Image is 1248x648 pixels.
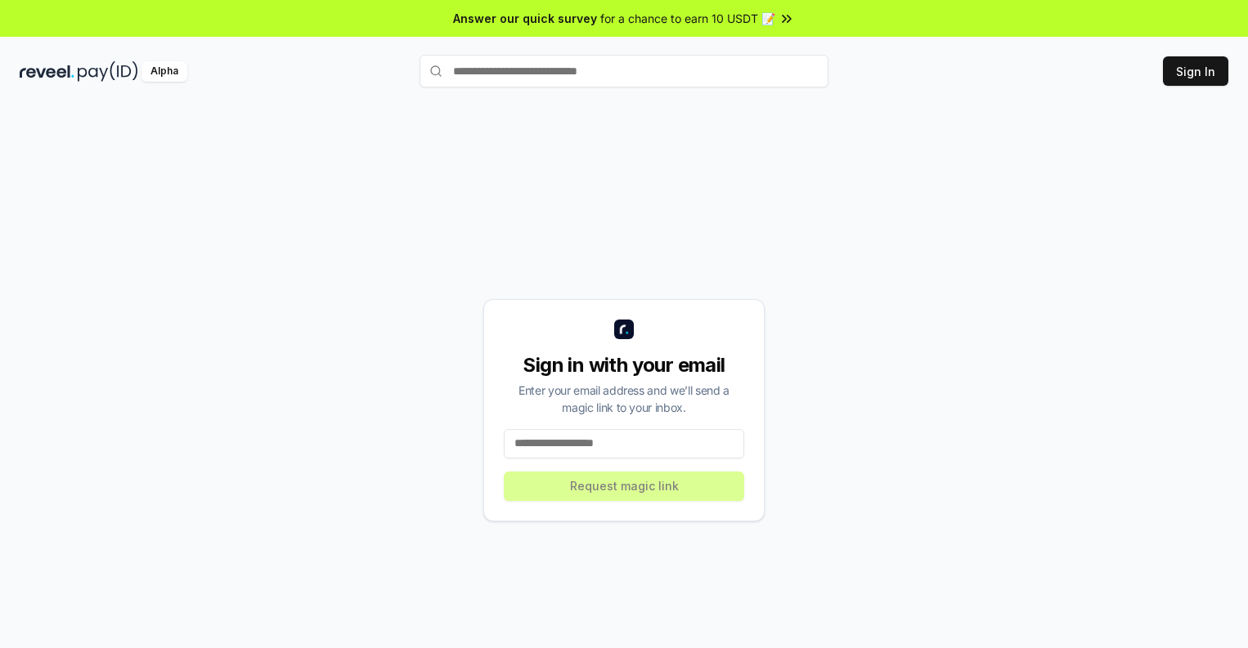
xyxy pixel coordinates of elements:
[614,320,634,339] img: logo_small
[78,61,138,82] img: pay_id
[504,382,744,416] div: Enter your email address and we’ll send a magic link to your inbox.
[600,10,775,27] span: for a chance to earn 10 USDT 📝
[1163,56,1228,86] button: Sign In
[20,61,74,82] img: reveel_dark
[453,10,597,27] span: Answer our quick survey
[504,352,744,378] div: Sign in with your email
[141,61,187,82] div: Alpha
